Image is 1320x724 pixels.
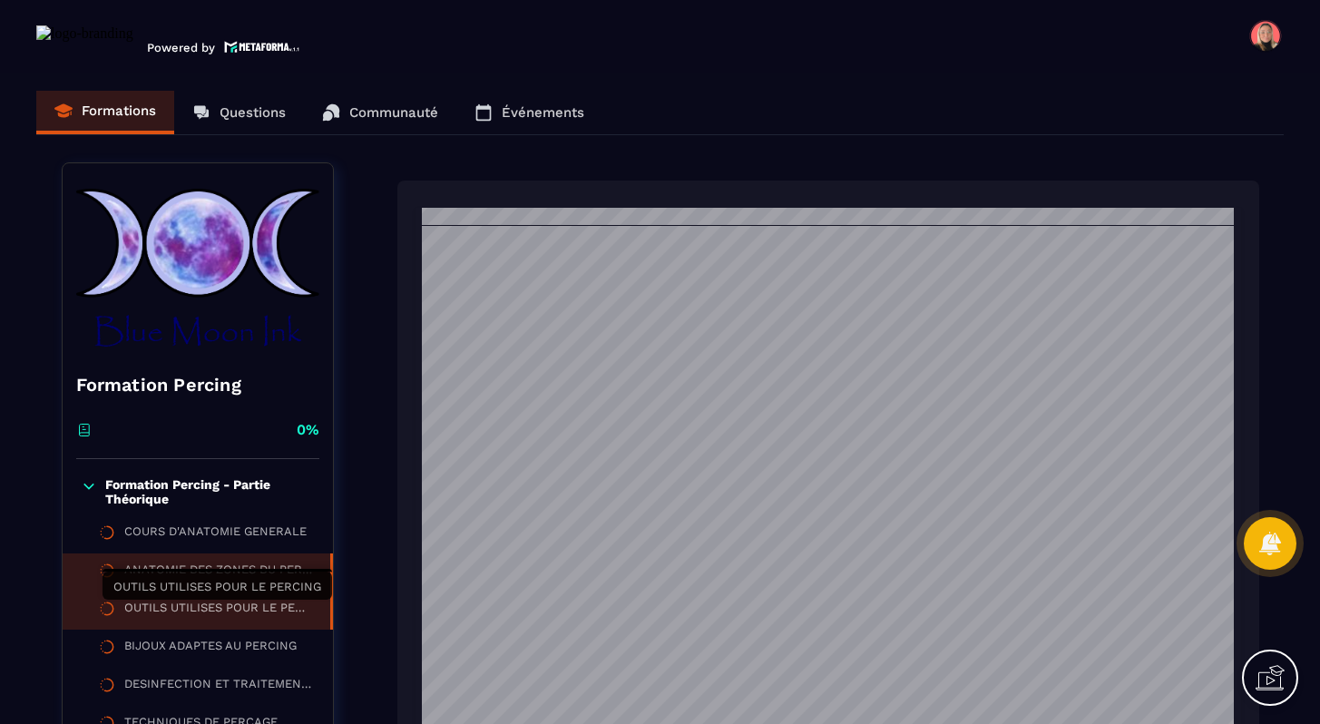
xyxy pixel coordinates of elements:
div: COURS D'ANATOMIE GENERALE [124,524,307,544]
div: OUTILS UTILISES POUR LE PERCING [124,601,312,621]
div: BIJOUX ADAPTES AU PERCING [124,639,297,659]
p: Powered by [147,41,215,54]
img: logo [224,39,300,54]
div: DESINFECTION ET TRAITEMENT DES DECHETS [124,677,315,697]
div: ANATOMIE DES ZONES DU PERCING [124,563,312,582]
p: 0% [297,420,319,440]
img: banner [76,177,319,358]
span: OUTILS UTILISES POUR LE PERCING [113,580,321,593]
p: Formation Percing - Partie Théorique [105,477,314,506]
h4: Formation Percing [76,372,319,397]
img: logo-branding [36,25,133,54]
